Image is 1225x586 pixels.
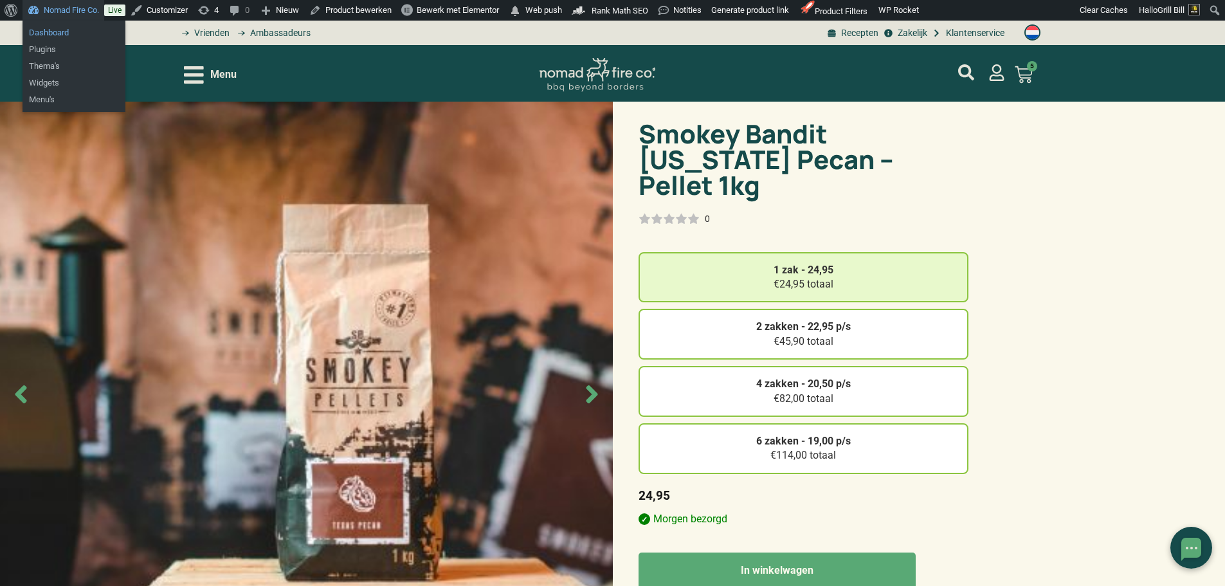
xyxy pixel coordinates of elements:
span: Previous slide [6,380,35,409]
a: grill bill zakeljk [882,26,927,40]
a: grill bill klantenservice [930,26,1004,40]
a: Plugins [23,41,125,58]
span: Rank Math SEO [592,6,648,15]
span: Recepten [838,26,878,40]
div: 0 [705,212,710,225]
span: Vrienden [191,26,230,40]
span: Grill Bill [1157,5,1184,15]
a: grill bill ambassadors [233,26,310,40]
span: 5 [1027,61,1037,71]
div: €82,00 totaal [639,366,968,417]
a: Menu's [23,91,125,108]
a: Dashboard [23,24,125,41]
ul: Nomad Fire Co. [23,54,125,112]
img: Nomad Logo [540,58,655,92]
span: Bewerk met Elementor [417,5,499,15]
p: Morgen bezorgd [639,511,968,527]
a: Widgets [23,75,125,91]
span: Ambassadeurs [247,26,311,40]
ul: Nomad Fire Co. [23,21,125,62]
img: Avatar of Grill Bill [1188,4,1200,15]
a: mijn account [958,64,974,80]
a: Live [104,5,125,16]
a: grill bill vrienden [177,26,230,40]
h1: Smokey Bandit [US_STATE] Pecan – Pellet 1kg [639,121,968,198]
strong: 2 zakken - 22,95 p/s [756,320,851,333]
div: Open/Close Menu [184,64,237,86]
img: Nederlands [1024,24,1040,41]
span: Klantenservice [943,26,1004,40]
span:  [509,2,522,20]
span: Zakelijk [894,26,927,40]
div: €114,00 totaal [639,423,968,474]
a: BBQ recepten [826,26,878,40]
div: €24,95 totaal [639,252,968,303]
a: mijn account [988,64,1005,81]
a: 5 [999,58,1048,91]
div: €45,90 totaal [639,309,968,360]
span: Menu [210,67,237,82]
a: Thema's [23,58,125,75]
span: Next slide [577,380,606,409]
strong: 1 zak - 24,95 [774,264,833,276]
strong: 6 zakken - 19,00 p/s [756,435,851,447]
strong: 4 zakken - 20,50 p/s [756,378,851,390]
